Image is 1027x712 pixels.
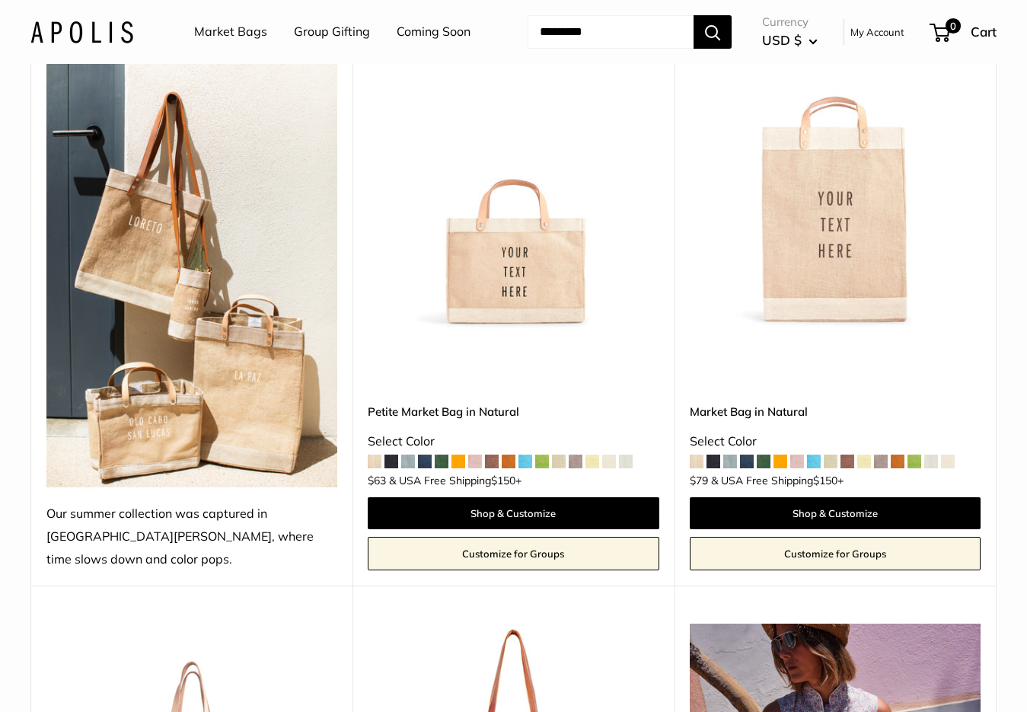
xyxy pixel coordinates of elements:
[690,497,981,529] a: Shop & Customize
[931,20,997,44] a: 0 Cart
[690,39,981,330] a: Market Bag in NaturalMarket Bag in Natural
[694,15,732,49] button: Search
[368,39,659,330] a: Petite Market Bag in Naturaldescription_Effortless style that elevates every moment
[397,21,470,43] a: Coming Soon
[368,474,386,487] span: $63
[194,21,267,43] a: Market Bags
[690,430,981,453] div: Select Color
[368,430,659,453] div: Select Color
[690,403,981,420] a: Market Bag in Natural
[946,18,961,34] span: 0
[528,15,694,49] input: Search...
[850,23,904,41] a: My Account
[762,28,818,53] button: USD $
[46,39,337,487] img: Our summer collection was captured in Todos Santos, where time slows down and color pops.
[30,21,133,43] img: Apolis
[368,537,659,570] a: Customize for Groups
[389,475,521,486] span: & USA Free Shipping +
[971,24,997,40] span: Cart
[368,497,659,529] a: Shop & Customize
[491,474,515,487] span: $150
[368,403,659,420] a: Petite Market Bag in Natural
[711,475,844,486] span: & USA Free Shipping +
[690,39,981,330] img: Market Bag in Natural
[46,503,337,571] div: Our summer collection was captured in [GEOGRAPHIC_DATA][PERSON_NAME], where time slows down and c...
[813,474,837,487] span: $150
[690,537,981,570] a: Customize for Groups
[294,21,370,43] a: Group Gifting
[762,11,818,33] span: Currency
[690,474,708,487] span: $79
[368,39,659,330] img: Petite Market Bag in Natural
[762,32,802,48] span: USD $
